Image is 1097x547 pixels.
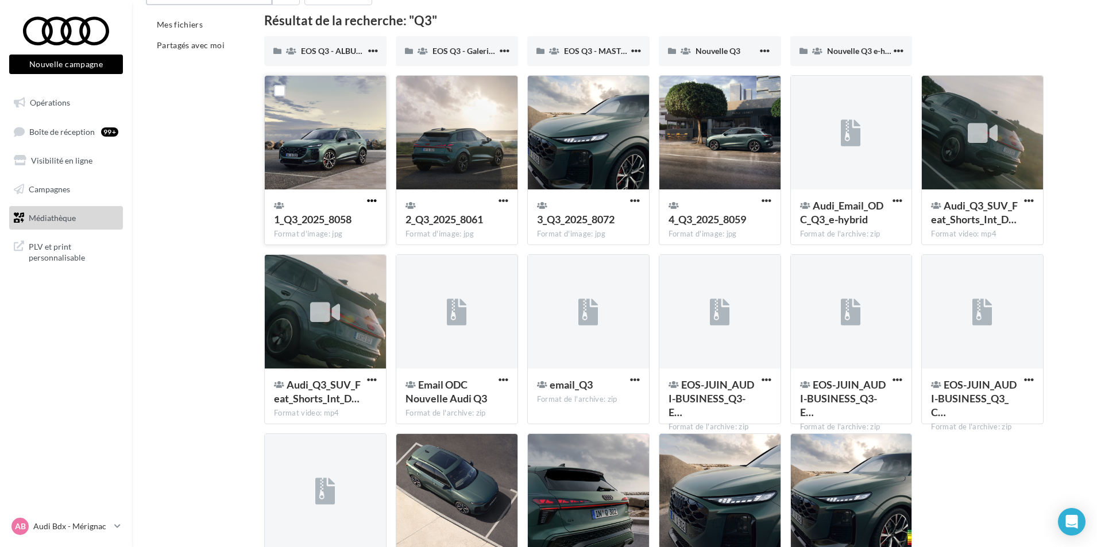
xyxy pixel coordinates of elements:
span: EOS-JUIN_AUDI-BUSINESS_Q3-E-HYBRID_CAR-1080x1080 [669,378,754,418]
a: Médiathèque [7,206,125,230]
span: 3_Q3_2025_8072 [537,213,615,226]
div: Résultat de la recherche: "Q3" [264,14,1044,27]
div: Format de l'archive: zip [537,394,640,405]
span: EOS Q3 - ALBUM PHOTO [301,46,393,56]
div: Format de l'archive: zip [405,408,508,418]
a: Opérations [7,91,125,115]
a: Campagnes [7,177,125,201]
a: AB Audi Bdx - Mérignac [9,515,123,537]
span: Email ODC Nouvelle Audi Q3 [405,378,487,405]
span: Visibilité en ligne [31,156,92,165]
span: Nouvelle Q3 e-hybrid [827,46,904,56]
span: Audi_Q3_SUV_Feat_Shorts_Int_Design_15s_4x5_EN_clean.mov_1 [931,199,1018,226]
div: 99+ [101,127,118,137]
a: Visibilité en ligne [7,149,125,173]
div: Format de l'archive: zip [931,422,1034,432]
a: PLV et print personnalisable [7,234,125,268]
span: 4_Q3_2025_8059 [669,213,746,226]
span: 2_Q3_2025_8061 [405,213,483,226]
span: Campagnes [29,184,70,194]
span: email_Q3 [550,378,593,391]
span: Opérations [30,98,70,107]
div: Format de l'archive: zip [800,229,903,239]
span: 1_Q3_2025_8058 [274,213,351,226]
span: Audi_Email_ODC_Q3_e-hybrid [800,199,883,226]
span: PLV et print personnalisable [29,239,118,263]
div: Format de l'archive: zip [669,422,771,432]
span: Mes fichiers [157,20,203,29]
span: Partagés avec moi [157,40,225,50]
div: Format de l'archive: zip [800,422,903,432]
div: Format d'image: jpg [274,229,377,239]
p: Audi Bdx - Mérignac [33,521,110,532]
span: Médiathèque [29,212,76,222]
div: Format video: mp4 [931,229,1034,239]
span: Audi_Q3_SUV_Feat_Shorts_Int_Design_15s_9x16_EN_clean.mov_1 [274,378,361,405]
span: EOS Q3 - Galerie 2 [432,46,499,56]
div: Format d'image: jpg [669,229,771,239]
a: Boîte de réception99+ [7,119,125,144]
span: EOS-JUIN_AUDI-BUSINESS_Q3-E-HYBRID_PL-1080x1080 [800,378,886,418]
div: Format d'image: jpg [405,229,508,239]
span: AB [15,521,26,532]
button: Nouvelle campagne [9,55,123,74]
span: EOS-JUIN_AUDI-BUSINESS_Q3_CAR-1080x1080 [931,378,1017,418]
span: EOS Q3 - MASTER INTERIEUR [564,46,673,56]
span: Boîte de réception [29,126,95,136]
div: Format video: mp4 [274,408,377,418]
div: Format d'image: jpg [537,229,640,239]
div: Open Intercom Messenger [1058,508,1086,536]
span: Nouvelle Q3 [696,46,740,56]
